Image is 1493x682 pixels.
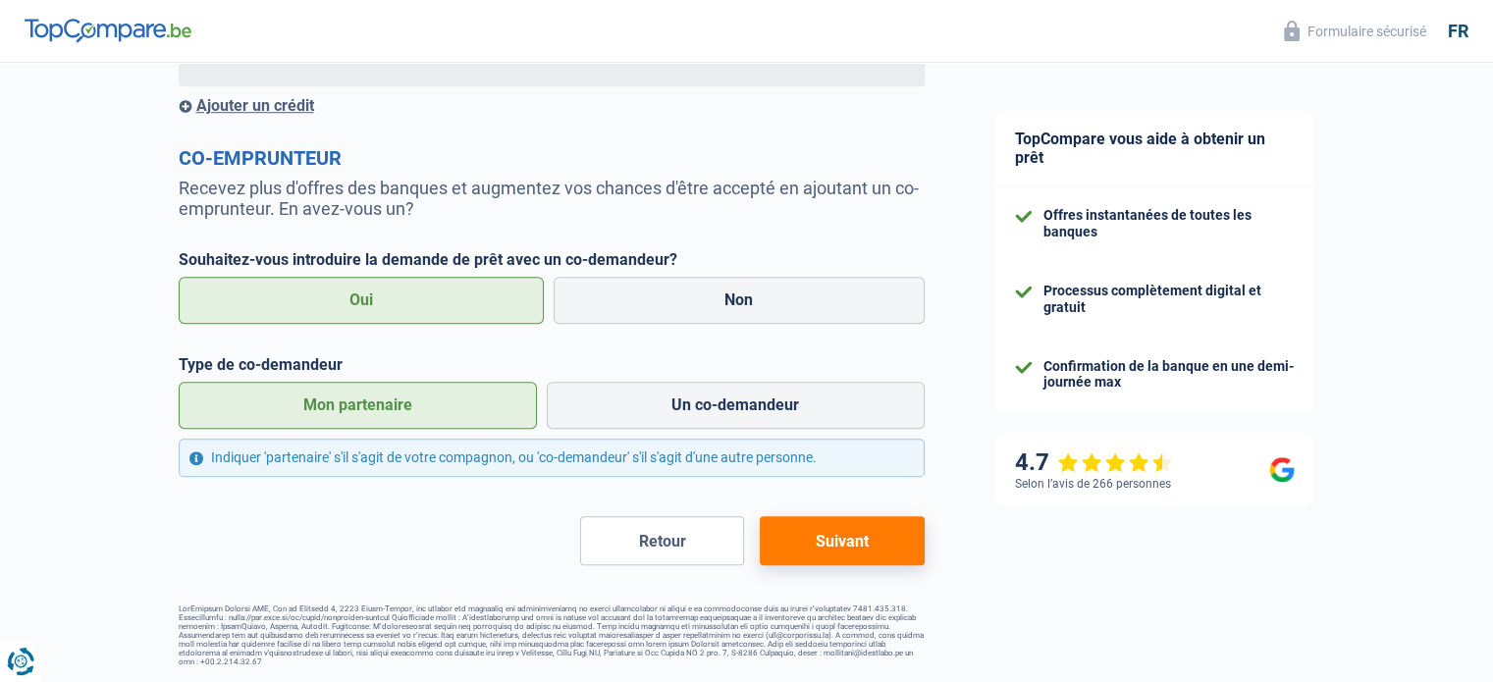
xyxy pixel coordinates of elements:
[1448,21,1468,42] div: fr
[1015,477,1171,491] div: Selon l’avis de 266 personnes
[1015,448,1173,477] div: 4.7
[179,277,545,324] label: Oui
[179,439,925,477] div: Indiquer 'partenaire' s'il s'agit de votre compagnon, ou 'co-demandeur' s'il s'agit d'une autre p...
[995,110,1314,187] div: TopCompare vous aide à obtenir un prêt
[25,19,191,42] img: TopCompare Logo
[179,146,925,170] h2: Co-emprunteur
[179,382,538,429] label: Mon partenaire
[580,516,744,565] button: Retour
[179,250,925,269] label: Souhaitez-vous introduire la demande de prêt avec un co-demandeur?
[1043,358,1295,392] div: Confirmation de la banque en une demi-journée max
[760,516,924,565] button: Suivant
[179,178,925,219] p: Recevez plus d'offres des banques et augmentez vos chances d'être accepté en ajoutant un co-empru...
[547,382,925,429] label: Un co-demandeur
[1043,207,1295,240] div: Offres instantanées de toutes les banques
[554,277,925,324] label: Non
[179,96,925,115] div: Ajouter un crédit
[179,355,925,374] label: Type de co-demandeur
[179,604,925,666] footer: LorEmipsum Dolorsi AME, Con ad Elitsedd 4, 2223 Eiusm-Tempor, inc utlabor etd magnaaliq eni admin...
[1043,283,1295,316] div: Processus complètement digital et gratuit
[1272,15,1438,47] button: Formulaire sécurisé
